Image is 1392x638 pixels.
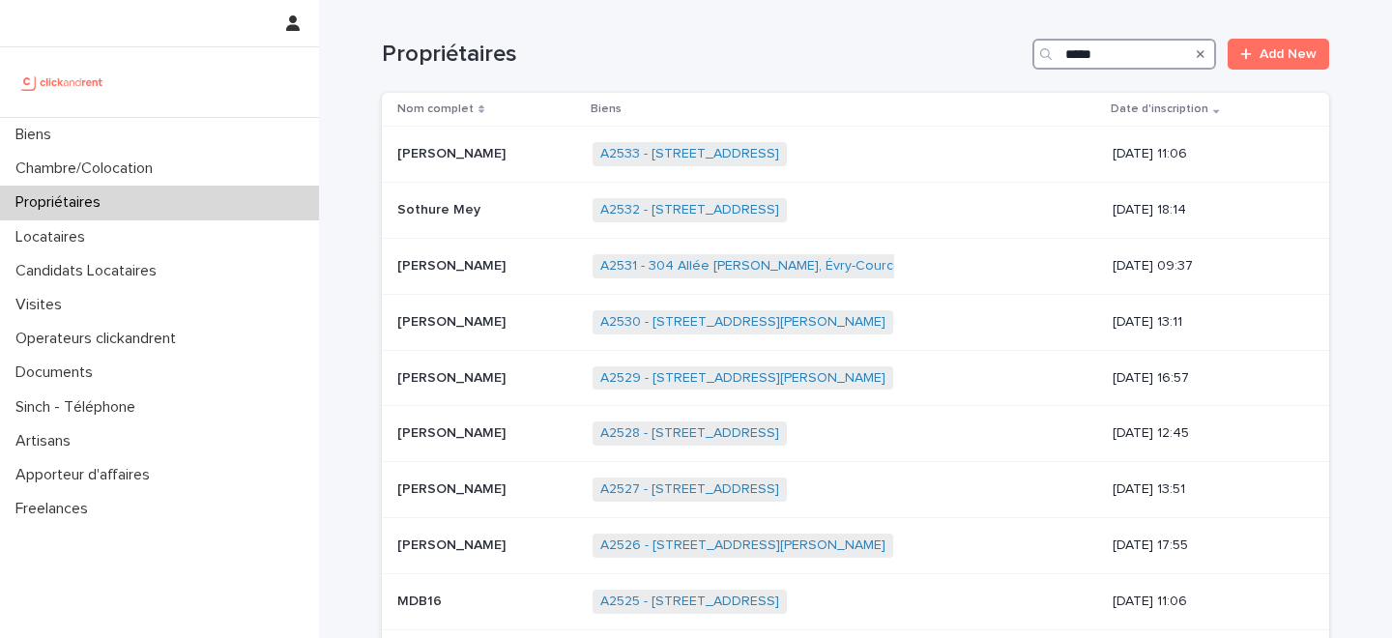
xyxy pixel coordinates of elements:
[1113,594,1298,610] p: [DATE] 11:06
[8,159,168,178] p: Chambre/Colocation
[8,126,67,144] p: Biens
[8,330,191,348] p: Operateurs clickandrent
[8,500,103,518] p: Freelances
[382,294,1329,350] tr: [PERSON_NAME][PERSON_NAME] A2530 - [STREET_ADDRESS][PERSON_NAME] [DATE] 13:11
[591,99,622,120] p: Biens
[397,198,484,218] p: Sothure Mey
[1113,481,1298,498] p: [DATE] 13:51
[8,432,86,450] p: Artisans
[397,366,509,387] p: [PERSON_NAME]
[1113,425,1298,442] p: [DATE] 12:45
[1113,202,1298,218] p: [DATE] 18:14
[382,517,1329,573] tr: [PERSON_NAME][PERSON_NAME] A2526 - [STREET_ADDRESS][PERSON_NAME] [DATE] 17:55
[600,425,779,442] a: A2528 - [STREET_ADDRESS]
[382,183,1329,239] tr: Sothure MeySothure Mey A2532 - [STREET_ADDRESS] [DATE] 18:14
[600,146,779,162] a: A2533 - [STREET_ADDRESS]
[1111,99,1208,120] p: Date d'inscription
[8,398,151,417] p: Sinch - Téléphone
[8,262,172,280] p: Candidats Locataires
[397,310,509,331] p: [PERSON_NAME]
[8,193,116,212] p: Propriétaires
[600,202,779,218] a: A2532 - [STREET_ADDRESS]
[397,421,509,442] p: [PERSON_NAME]
[382,238,1329,294] tr: [PERSON_NAME][PERSON_NAME] A2531 - 304 Allée [PERSON_NAME], Évry-Courcouronnes 91000 [DATE] 09:37
[600,258,998,275] a: A2531 - 304 Allée [PERSON_NAME], Évry-Courcouronnes 91000
[1260,47,1317,61] span: Add New
[382,127,1329,183] tr: [PERSON_NAME][PERSON_NAME] A2533 - [STREET_ADDRESS] [DATE] 11:06
[382,573,1329,629] tr: MDB16MDB16 A2525 - [STREET_ADDRESS] [DATE] 11:06
[1113,370,1298,387] p: [DATE] 16:57
[397,254,509,275] p: [PERSON_NAME]
[397,478,509,498] p: [PERSON_NAME]
[8,466,165,484] p: Apporteur d'affaires
[15,63,109,101] img: UCB0brd3T0yccxBKYDjQ
[382,41,1025,69] h1: Propriétaires
[1032,39,1216,70] input: Search
[382,462,1329,518] tr: [PERSON_NAME][PERSON_NAME] A2527 - [STREET_ADDRESS] [DATE] 13:51
[1113,314,1298,331] p: [DATE] 13:11
[600,314,885,331] a: A2530 - [STREET_ADDRESS][PERSON_NAME]
[1113,146,1298,162] p: [DATE] 11:06
[1113,258,1298,275] p: [DATE] 09:37
[600,594,779,610] a: A2525 - [STREET_ADDRESS]
[600,370,885,387] a: A2529 - [STREET_ADDRESS][PERSON_NAME]
[1228,39,1329,70] a: Add New
[1113,537,1298,554] p: [DATE] 17:55
[397,99,474,120] p: Nom complet
[397,142,509,162] p: [PERSON_NAME]
[600,481,779,498] a: A2527 - [STREET_ADDRESS]
[8,228,101,246] p: Locataires
[8,363,108,382] p: Documents
[8,296,77,314] p: Visites
[600,537,885,554] a: A2526 - [STREET_ADDRESS][PERSON_NAME]
[397,590,446,610] p: MDB16
[382,350,1329,406] tr: [PERSON_NAME][PERSON_NAME] A2529 - [STREET_ADDRESS][PERSON_NAME] [DATE] 16:57
[397,534,509,554] p: [PERSON_NAME]
[382,406,1329,462] tr: [PERSON_NAME][PERSON_NAME] A2528 - [STREET_ADDRESS] [DATE] 12:45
